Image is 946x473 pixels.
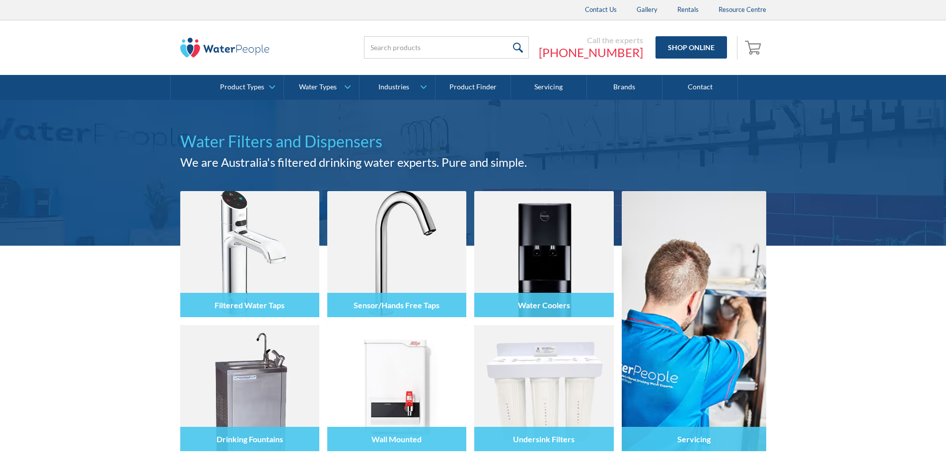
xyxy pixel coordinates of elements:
div: Water Types [299,83,337,91]
img: The Water People [180,38,270,58]
div: Product Types [220,83,264,91]
a: Product Finder [436,75,511,100]
input: Search products [364,36,529,59]
h4: Sensor/Hands Free Taps [354,300,439,310]
a: Open cart [742,36,766,60]
a: Product Types [209,75,284,100]
img: Filtered Water Taps [180,191,319,317]
img: Sensor/Hands Free Taps [327,191,466,317]
div: Call the experts [539,35,643,45]
h4: Drinking Fountains [217,434,283,444]
img: shopping cart [745,39,764,55]
img: Undersink Filters [474,325,613,451]
a: [PHONE_NUMBER] [539,45,643,60]
h4: Undersink Filters [513,434,575,444]
a: Contact [662,75,738,100]
a: Servicing [622,191,766,451]
h4: Servicing [677,434,711,444]
a: Shop Online [655,36,727,59]
a: Water Types [284,75,359,100]
a: Industries [360,75,435,100]
h4: Filtered Water Taps [215,300,285,310]
h4: Wall Mounted [371,434,422,444]
a: Servicing [511,75,586,100]
img: Wall Mounted [327,325,466,451]
div: Industries [378,83,409,91]
h4: Water Coolers [518,300,570,310]
img: Drinking Fountains [180,325,319,451]
img: Water Coolers [474,191,613,317]
a: Brands [587,75,662,100]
